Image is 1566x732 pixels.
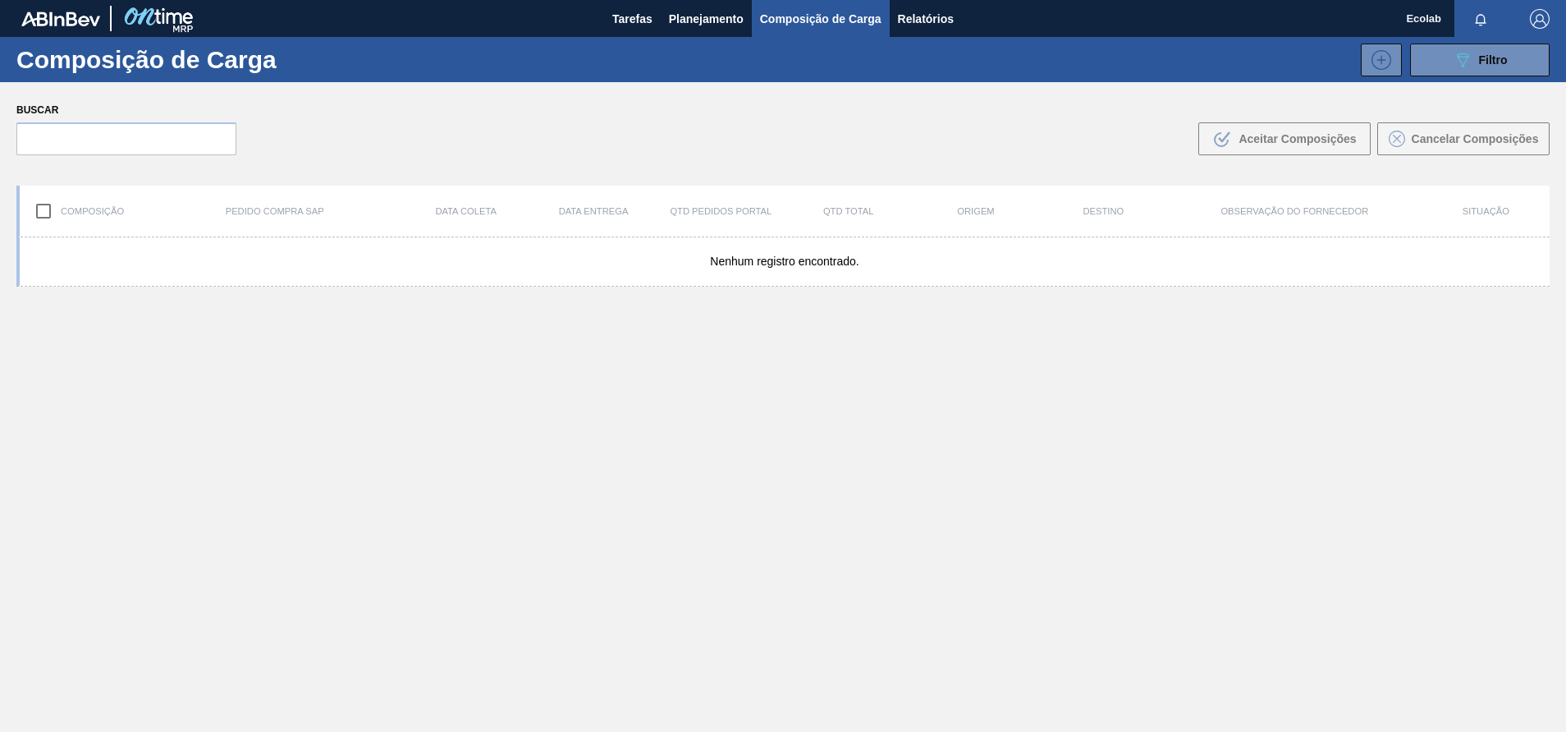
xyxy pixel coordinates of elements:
[898,9,954,29] span: Relatórios
[1167,206,1422,216] div: Observação do Fornecedor
[1198,122,1371,155] button: Aceitar Composições
[1239,132,1356,145] span: Aceitar Composições
[785,206,912,216] div: Qtd Total
[1353,44,1402,76] div: Nova Composição
[61,206,124,216] font: Composição
[147,206,402,216] div: Pedido Compra SAP
[1410,44,1550,76] button: Filtro
[657,206,785,216] div: Qtd Pedidos Portal
[1412,132,1539,145] span: Cancelar Composições
[612,9,652,29] span: Tarefas
[1040,206,1167,216] div: Destino
[21,12,100,26] img: TNhmsLtSVTkK8tSr43FrP2fwEKptu5GPRR3wAAAABJRU5ErkJggg==
[529,206,657,216] div: Data entrega
[16,99,236,122] label: Buscar
[16,50,287,69] h1: Composição de Carga
[1422,206,1550,216] div: Situação
[912,206,1039,216] div: Origem
[1479,53,1508,67] span: Filtro
[669,9,744,29] span: Planejamento
[710,255,859,268] span: Nenhum registro encontrado.
[1377,122,1550,155] button: Cancelar Composições
[402,206,529,216] div: Data coleta
[1454,7,1507,30] button: Notificações
[760,9,881,29] span: Composição de Carga
[1530,9,1550,29] img: Logout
